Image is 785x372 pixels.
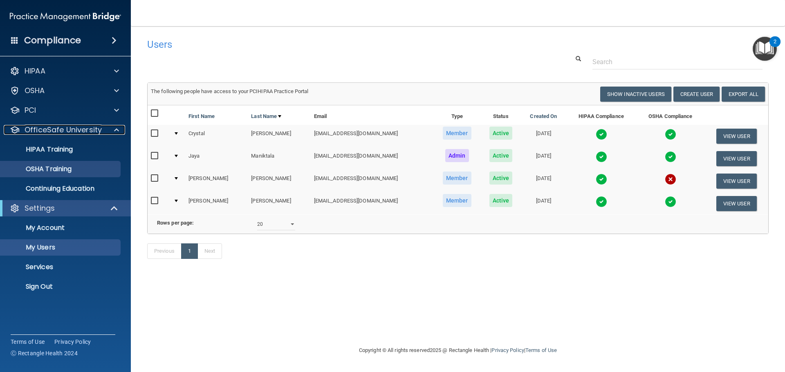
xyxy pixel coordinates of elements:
[10,125,119,135] a: OfficeSafe University
[489,194,513,207] span: Active
[10,105,119,115] a: PCI
[157,220,194,226] b: Rows per page:
[596,151,607,163] img: tick.e7d51cea.svg
[251,111,281,121] a: Last Name
[592,54,763,69] input: Search
[5,243,117,252] p: My Users
[248,147,310,170] td: Maniktala
[248,125,310,147] td: [PERSON_NAME]
[24,35,81,46] h4: Compliance
[10,66,119,76] a: HIPAA
[722,87,765,102] a: Export All
[673,87,720,102] button: Create User
[54,338,91,346] a: Privacy Policy
[5,283,117,291] p: Sign Out
[481,105,521,125] th: Status
[11,338,45,346] a: Terms of Use
[311,192,433,214] td: [EMAIL_ADDRESS][DOMAIN_NAME]
[521,192,566,214] td: [DATE]
[10,203,119,213] a: Settings
[665,196,676,207] img: tick.e7d51cea.svg
[311,147,433,170] td: [EMAIL_ADDRESS][DOMAIN_NAME]
[491,347,524,353] a: Privacy Policy
[443,194,471,207] span: Member
[311,125,433,147] td: [EMAIL_ADDRESS][DOMAIN_NAME]
[248,170,310,192] td: [PERSON_NAME]
[185,170,248,192] td: [PERSON_NAME]
[197,243,222,259] a: Next
[10,86,119,96] a: OSHA
[665,174,676,185] img: cross.ca9f0e7f.svg
[181,243,198,259] a: 1
[151,88,309,94] span: The following people have access to your PCIHIPAA Practice Portal
[489,172,513,185] span: Active
[521,125,566,147] td: [DATE]
[25,105,36,115] p: PCI
[11,349,78,357] span: Ⓒ Rectangle Health 2024
[489,149,513,162] span: Active
[311,105,433,125] th: Email
[716,129,757,144] button: View User
[5,165,72,173] p: OSHA Training
[248,192,310,214] td: [PERSON_NAME]
[716,174,757,189] button: View User
[5,145,73,154] p: HIPAA Training
[25,66,45,76] p: HIPAA
[25,203,55,213] p: Settings
[25,86,45,96] p: OSHA
[525,347,557,353] a: Terms of Use
[489,127,513,140] span: Active
[521,147,566,170] td: [DATE]
[753,37,777,61] button: Open Resource Center, 2 new notifications
[566,105,636,125] th: HIPAA Compliance
[311,170,433,192] td: [EMAIL_ADDRESS][DOMAIN_NAME]
[716,196,757,211] button: View User
[25,125,102,135] p: OfficeSafe University
[521,170,566,192] td: [DATE]
[443,127,471,140] span: Member
[445,149,469,162] span: Admin
[665,129,676,140] img: tick.e7d51cea.svg
[530,111,557,121] a: Created On
[185,147,248,170] td: Jaya
[644,314,775,347] iframe: Drift Widget Chat Controller
[600,87,671,102] button: Show Inactive Users
[5,185,117,193] p: Continuing Education
[596,129,607,140] img: tick.e7d51cea.svg
[596,196,607,207] img: tick.e7d51cea.svg
[596,174,607,185] img: tick.e7d51cea.svg
[185,192,248,214] td: [PERSON_NAME]
[5,224,117,232] p: My Account
[433,105,481,125] th: Type
[147,243,182,259] a: Previous
[10,9,121,25] img: PMB logo
[147,39,505,50] h4: Users
[716,151,757,166] button: View User
[774,42,776,52] div: 2
[665,151,676,163] img: tick.e7d51cea.svg
[5,263,117,271] p: Services
[309,337,607,363] div: Copyright © All rights reserved 2025 @ Rectangle Health | |
[636,105,704,125] th: OSHA Compliance
[443,172,471,185] span: Member
[185,125,248,147] td: Crystal
[188,111,215,121] a: First Name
